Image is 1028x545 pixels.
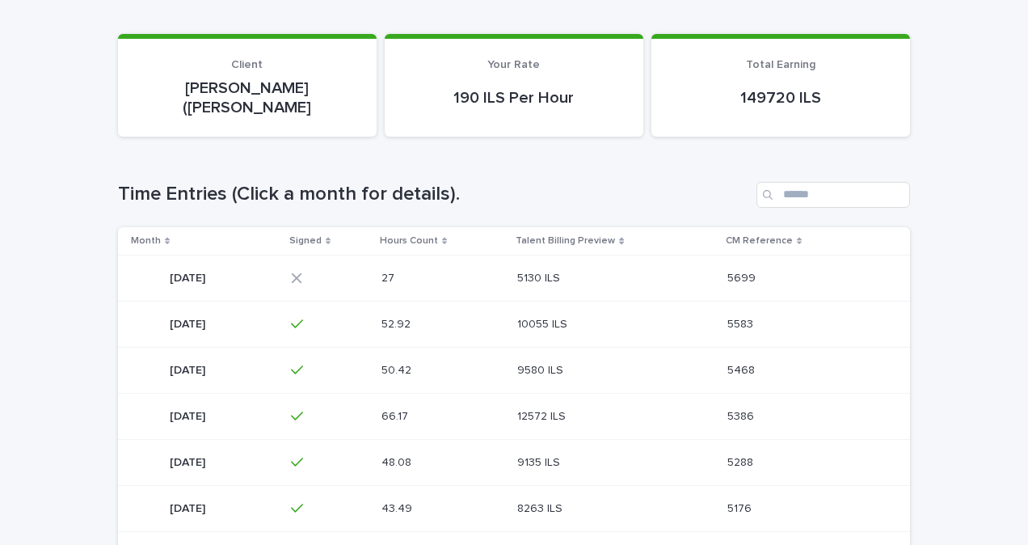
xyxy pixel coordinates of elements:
p: 5176 [727,499,755,516]
p: 43.49 [381,499,415,516]
p: 5699 [727,268,759,285]
p: [DATE] [170,315,209,332]
p: 149720 ILS [671,88,891,108]
p: Hours Count [380,232,438,250]
span: Client [231,59,263,70]
p: [DATE] [170,407,209,424]
p: 5386 [727,407,757,424]
p: [DATE] [170,499,209,516]
p: 5468 [727,361,758,378]
input: Search [756,182,910,208]
p: 8263 ILS [517,499,566,516]
tr: [DATE][DATE] 66.1766.17 12572 ILS12572 ILS 53865386 [118,393,910,439]
p: 9135 ILS [517,453,563,470]
h1: Time Entries (Click a month for details). [118,183,750,206]
p: 5130 ILS [517,268,563,285]
p: 27 [381,268,398,285]
p: [DATE] [170,361,209,378]
span: Total Earning [746,59,815,70]
p: 5288 [727,453,756,470]
tr: [DATE][DATE] 50.4250.42 9580 ILS9580 ILS 54685468 [118,347,910,393]
p: 66.17 [381,407,411,424]
p: 10055 ILS [517,315,571,332]
tr: [DATE][DATE] 2727 5130 ILS5130 ILS 56995699 [118,255,910,301]
tr: [DATE][DATE] 43.4943.49 8263 ILS8263 ILS 51765176 [118,485,910,531]
p: 9580 ILS [517,361,567,378]
p: [PERSON_NAME] ([PERSON_NAME] [137,78,357,117]
p: Month [131,232,161,250]
p: 50.42 [381,361,415,378]
p: [DATE] [170,453,209,470]
p: 12572 ILS [517,407,569,424]
p: Signed [289,232,322,250]
p: 48.08 [381,453,415,470]
p: 5583 [727,315,756,332]
p: [DATE] [170,268,209,285]
p: 190 ILS Per Hour [404,88,624,108]
p: Talent Billing Preview [516,232,615,250]
span: Your Rate [487,59,540,70]
tr: [DATE][DATE] 52.9252.92 10055 ILS10055 ILS 55835583 [118,301,910,347]
p: CM Reference [726,232,793,250]
tr: [DATE][DATE] 48.0848.08 9135 ILS9135 ILS 52885288 [118,439,910,485]
p: 52.92 [381,315,414,332]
